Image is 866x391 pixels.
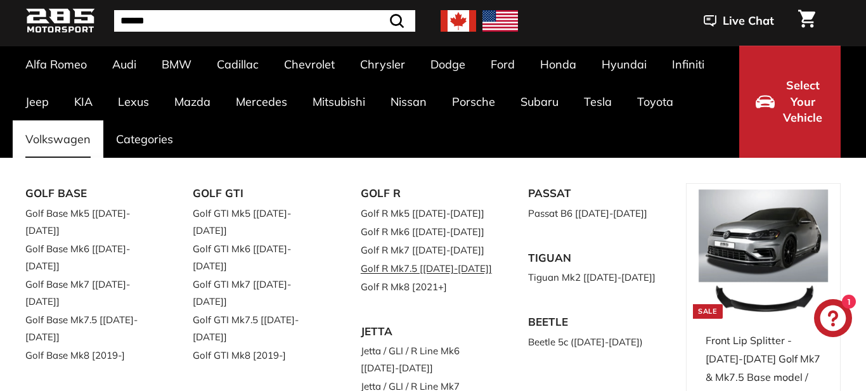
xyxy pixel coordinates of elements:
a: Golf GTI Mk5 [[DATE]-[DATE]] [193,204,325,240]
a: Mazda [162,83,223,120]
button: Live Chat [687,5,791,37]
a: Jeep [13,83,61,120]
a: Lexus [105,83,162,120]
a: BMW [149,46,204,83]
a: Nissan [378,83,439,120]
a: Golf Base Mk6 [[DATE]-[DATE]] [25,240,157,275]
a: Infiniti [659,46,717,83]
a: Golf Base Mk7.5 [[DATE]-[DATE]] [25,311,157,346]
a: Golf R Mk8 [2021+] [361,278,493,296]
a: Porsche [439,83,508,120]
a: Volkswagen [13,120,103,158]
a: Golf R Mk5 [[DATE]-[DATE]] [361,204,493,222]
a: Golf R Mk6 [[DATE]-[DATE]] [361,222,493,241]
a: Dodge [418,46,478,83]
a: Mercedes [223,83,300,120]
a: Golf GTI Mk7 [[DATE]-[DATE]] [193,275,325,311]
a: GOLF BASE [25,183,157,204]
a: Chrysler [347,46,418,83]
a: Golf R Mk7.5 [[DATE]-[DATE]] [361,259,493,278]
a: Tesla [571,83,624,120]
a: Cadillac [204,46,271,83]
a: Toyota [624,83,686,120]
a: Beetle 5c ([DATE]-[DATE]) [528,333,660,351]
a: Golf GTI Mk8 [2019-] [193,346,325,364]
a: TIGUAN [528,248,660,269]
span: Live Chat [723,13,774,29]
a: Golf Base Mk5 [[DATE]-[DATE]] [25,204,157,240]
a: Honda [527,46,589,83]
img: Logo_285_Motorsport_areodynamics_components [25,6,95,36]
a: Jetta / GLI / R Line Mk6 [[DATE]-[DATE]] [361,342,493,377]
inbox-online-store-chat: Shopify online store chat [810,299,856,340]
div: Sale [693,304,722,319]
a: Ford [478,46,527,83]
a: Mitsubishi [300,83,378,120]
a: Chevrolet [271,46,347,83]
a: Golf Base Mk7 [[DATE]-[DATE]] [25,275,157,311]
input: Search [114,10,415,32]
a: Audi [100,46,149,83]
a: KIA [61,83,105,120]
a: JETTA [361,321,493,342]
a: Alfa Romeo [13,46,100,83]
a: Categories [103,120,186,158]
a: Subaru [508,83,571,120]
a: PASSAT [528,183,660,204]
button: Select Your Vehicle [739,46,841,158]
a: Hyundai [589,46,659,83]
a: Golf GTI Mk6 [[DATE]-[DATE]] [193,240,325,275]
a: GOLF GTI [193,183,325,204]
a: Tiguan Mk2 [[DATE]-[DATE]] [528,268,660,286]
a: Golf R Mk7 [[DATE]-[DATE]] [361,241,493,259]
a: Passat B6 [[DATE]-[DATE]] [528,204,660,222]
a: BEETLE [528,312,660,333]
a: GOLF R [361,183,493,204]
a: Golf Base Mk8 [2019-] [25,346,157,364]
a: Golf GTI Mk7.5 [[DATE]-[DATE]] [193,311,325,346]
span: Select Your Vehicle [781,77,824,126]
